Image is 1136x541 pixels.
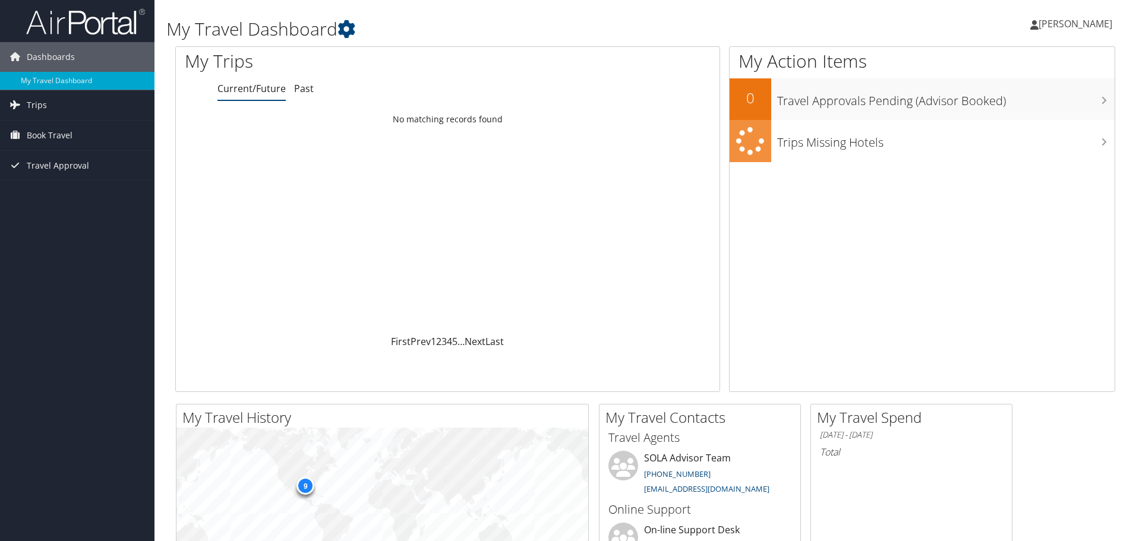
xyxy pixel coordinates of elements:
span: Book Travel [27,121,72,150]
span: Trips [27,90,47,120]
h1: My Trips [185,49,484,74]
a: 1 [431,335,436,348]
a: [EMAIL_ADDRESS][DOMAIN_NAME] [644,483,769,494]
span: Travel Approval [27,151,89,181]
a: [PERSON_NAME] [1030,6,1124,42]
h2: My Travel Contacts [605,407,800,428]
li: SOLA Advisor Team [602,451,797,499]
a: [PHONE_NUMBER] [644,469,711,479]
h1: My Travel Dashboard [166,17,805,42]
span: Dashboards [27,42,75,72]
a: Current/Future [217,82,286,95]
h2: My Travel Spend [817,407,1012,428]
h6: [DATE] - [DATE] [820,429,1003,441]
a: 5 [452,335,457,348]
h2: My Travel History [182,407,588,428]
a: Next [465,335,485,348]
h2: 0 [730,88,771,108]
h3: Trips Missing Hotels [777,128,1115,151]
h6: Total [820,445,1003,458]
img: airportal-logo.png [26,8,145,36]
a: Last [485,335,504,348]
h3: Online Support [608,501,791,518]
td: No matching records found [176,109,720,130]
a: First [391,335,411,348]
a: 3 [441,335,447,348]
a: 2 [436,335,441,348]
div: 9 [296,477,314,495]
span: [PERSON_NAME] [1039,17,1112,30]
a: Prev [411,335,431,348]
span: … [457,335,465,348]
a: 0Travel Approvals Pending (Advisor Booked) [730,78,1115,120]
a: Past [294,82,314,95]
a: Trips Missing Hotels [730,120,1115,162]
h1: My Action Items [730,49,1115,74]
h3: Travel Approvals Pending (Advisor Booked) [777,87,1115,109]
a: 4 [447,335,452,348]
h3: Travel Agents [608,429,791,446]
